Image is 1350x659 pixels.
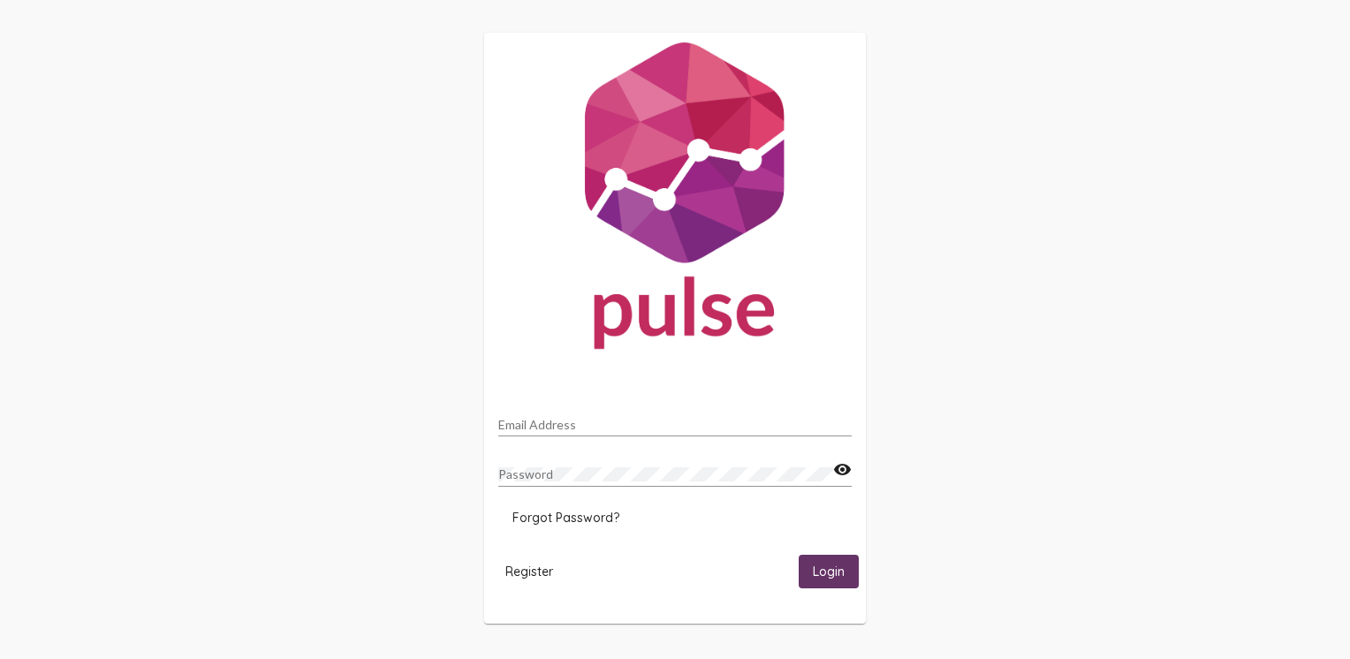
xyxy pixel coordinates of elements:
mat-icon: visibility [833,459,852,481]
span: Login [813,564,845,580]
span: Register [505,564,553,579]
img: Pulse For Good Logo [484,33,866,367]
span: Forgot Password? [512,510,619,526]
button: Register [491,555,567,587]
button: Forgot Password? [498,502,633,534]
button: Login [799,555,859,587]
